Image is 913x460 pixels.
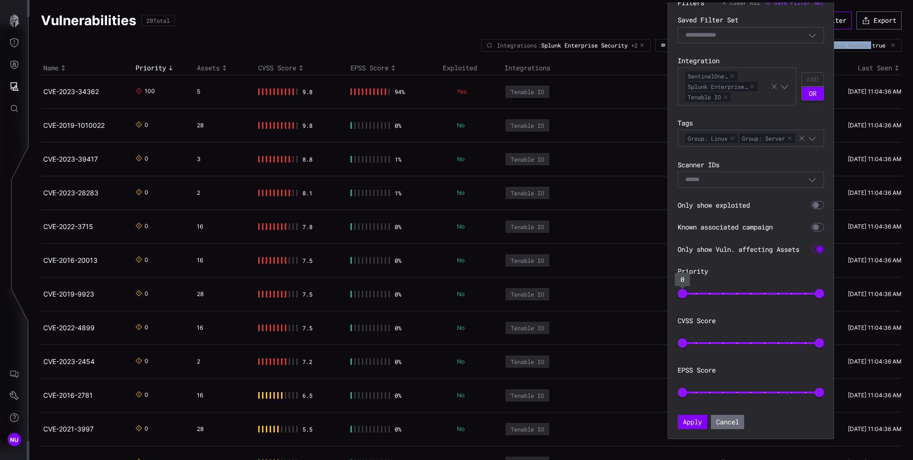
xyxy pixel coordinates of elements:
p: No [457,223,492,230]
div: 28 [197,122,246,129]
a: CVE-2016-20013 [43,256,97,264]
section: Only show Vuln. affecting Assets [678,245,824,254]
label: EPSS Score [678,366,824,374]
a: CVE-2022-4899 [43,324,95,332]
div: 0 [145,155,152,163]
div: 5.5 [302,426,313,432]
h1: Vulnerabilities [41,12,136,29]
a: CVE-2023-39417 [43,155,98,163]
div: 8.8 [302,156,313,163]
div: Toggle sort direction [197,64,253,72]
div: : +2 [538,42,638,48]
div: 7.5 [302,325,313,331]
span: Tenable IO [685,92,731,102]
div: 28 [197,290,246,298]
div: Tenable IO [511,426,544,432]
span: NU [10,435,19,445]
div: 0 [145,222,152,231]
label: Scanner IDs [678,161,824,169]
button: NU [0,429,28,450]
div: 0 [145,357,152,366]
button: Toggle options menu [808,134,816,143]
div: 7.8 [302,223,313,230]
time: [DATE] 11:04:36 AM [848,425,902,432]
p: No [457,155,492,163]
th: Exploited [440,61,502,75]
time: [DATE] 11:04:36 AM [848,324,902,331]
div: 2 [197,189,246,197]
div: Toggle sort direction [43,64,131,72]
div: Tenable IO [511,190,544,196]
div: 1 % [395,156,405,163]
div: 0 % [395,392,405,399]
div: 7.5 [302,291,313,297]
button: OR [801,86,824,101]
div: Tenable IO [511,223,544,230]
a: CVE-2023-28283 [43,189,98,197]
div: Tenable IO [511,325,544,331]
p: No [457,425,492,433]
div: 16 [197,257,246,264]
time: [DATE] 11:04:36 AM [848,189,902,196]
span: 0 [680,275,684,284]
div: 94 % [395,88,405,95]
a: CVE-2021-3997 [43,425,94,433]
div: Tenable IO [511,291,544,297]
time: [DATE] 11:04:36 AM [848,88,902,95]
div: Filter [824,16,846,25]
div: 7.5 [302,257,313,264]
button: Clear selection [798,134,806,143]
label: Tags [678,119,824,127]
div: 8.1 [302,190,313,196]
div: : [869,42,889,48]
time: [DATE] 11:04:36 AM [848,290,902,297]
time: [DATE] 11:04:36 AM [848,155,902,163]
p: No [457,122,492,129]
div: 6.5 [302,392,313,399]
div: Tenable IO [511,358,544,365]
div: 1 % [395,190,405,196]
div: Integrations [486,42,537,48]
div: 16 [197,392,246,399]
a: CVE-2019-9923 [43,290,94,298]
div: 0 % [395,325,405,331]
section: Only show exploited [678,201,824,210]
button: Toggle options menu [808,31,816,39]
div: 0 [145,290,152,298]
div: Toggle sort direction [812,64,902,72]
div: 0 % [395,122,405,129]
div: Tenable IO [511,257,544,264]
div: 0 % [395,426,405,432]
div: 16 [197,223,246,230]
div: Toggle sort direction [258,64,346,72]
div: 0 [145,324,152,332]
div: 0 [145,121,152,130]
div: 9.8 [302,122,313,129]
div: 0 % [395,257,405,264]
div: 0 [145,425,152,433]
button: AND [801,72,824,86]
p: No [457,257,492,264]
span: true [872,42,885,48]
p: No [457,324,492,332]
time: [DATE] 11:04:36 AM [848,223,902,230]
p: No [457,189,492,197]
p: No [457,290,492,298]
div: Tenable IO [511,156,544,163]
div: 7.2 [302,358,313,365]
p: Yes [457,88,492,96]
div: 0 % [395,291,405,297]
div: 9.8 [302,88,313,95]
div: Tenable IO [511,392,544,399]
div: 100 [145,87,152,96]
button: Toggle options menu [780,82,789,91]
time: [DATE] 11:04:36 AM [848,392,902,399]
div: 5 [197,88,246,96]
th: Integrations [502,61,718,75]
a: CVE-2019-1010022 [43,121,105,129]
label: Priority [678,267,824,276]
p: No [457,392,492,399]
div: 0 [145,391,152,400]
div: Toggle sort direction [350,64,438,72]
div: 0 [145,189,152,197]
